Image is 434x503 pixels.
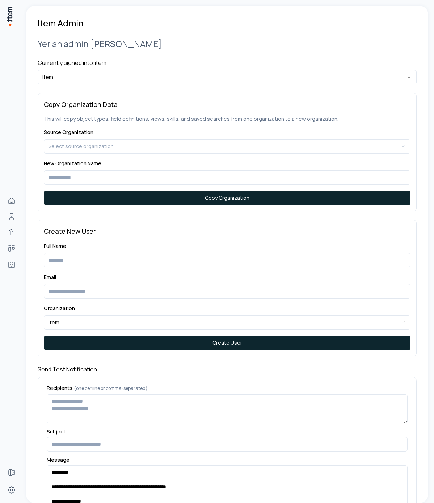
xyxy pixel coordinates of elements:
a: Settings [4,483,19,497]
h3: Create New User [44,226,410,236]
a: Contacts [4,209,19,224]
label: Full Name [44,242,66,249]
label: New Organization Name [44,160,101,167]
label: Email [44,274,56,280]
button: Create User [44,336,410,350]
label: Subject [47,429,408,434]
label: Organization [44,305,75,312]
h1: Item Admin [38,17,84,29]
label: Message [47,457,408,462]
a: Companies [4,225,19,240]
a: Home [4,194,19,208]
h2: Yer an admin, [PERSON_NAME] . [38,38,417,50]
img: Item Brain Logo [6,6,13,26]
label: Source Organization [44,129,93,136]
h4: Send Test Notification [38,365,417,374]
button: Copy Organization [44,191,410,205]
a: deals [4,241,19,256]
h3: Copy Organization Data [44,99,410,109]
label: Recipients [47,386,408,391]
a: Agents [4,257,19,272]
span: (one per line or comma-separated) [74,385,148,391]
p: This will copy object types, field definitions, views, skills, and saved searches from one organi... [44,115,410,122]
a: Forms [4,465,19,480]
h4: Currently signed into: item [38,58,417,67]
